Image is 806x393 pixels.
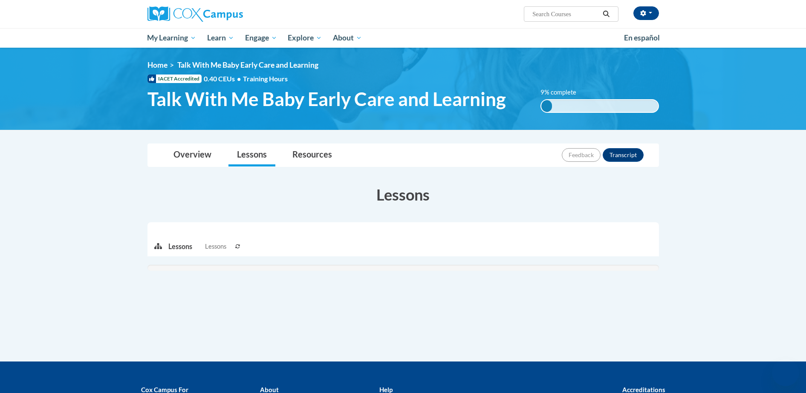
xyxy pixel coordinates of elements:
a: Learn [202,28,240,48]
a: Resources [284,144,341,166]
img: Cox Campus [147,6,243,22]
span: About [333,33,362,43]
span: IACET Accredited [147,75,202,83]
span: Lessons [205,242,226,251]
span: Explore [288,33,322,43]
a: En español [618,29,665,47]
a: Lessons [228,144,275,166]
span: • [237,75,241,83]
div: Main menu [135,28,672,48]
button: Transcript [603,148,644,162]
span: 0.40 CEUs [204,74,243,83]
span: Talk With Me Baby Early Care and Learning [177,60,318,69]
input: Search Courses [532,9,600,19]
a: About [327,28,367,48]
h3: Lessons [147,184,659,205]
span: Talk With Me Baby Early Care and Learning [147,88,506,110]
span: Training Hours [243,75,288,83]
p: Lessons [168,242,192,251]
label: 9% complete [540,88,589,97]
a: Explore [282,28,327,48]
a: Home [147,60,168,69]
a: My Learning [142,28,202,48]
span: En español [624,33,660,42]
span: Engage [245,33,277,43]
span: Learn [207,33,234,43]
a: Cox Campus [147,6,309,22]
button: Account Settings [633,6,659,20]
button: Search [600,9,612,19]
a: Overview [165,144,220,166]
a: Engage [240,28,283,48]
iframe: Button to launch messaging window [772,359,799,386]
span: My Learning [147,33,196,43]
button: Feedback [562,148,601,162]
div: 9% complete [541,100,552,112]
